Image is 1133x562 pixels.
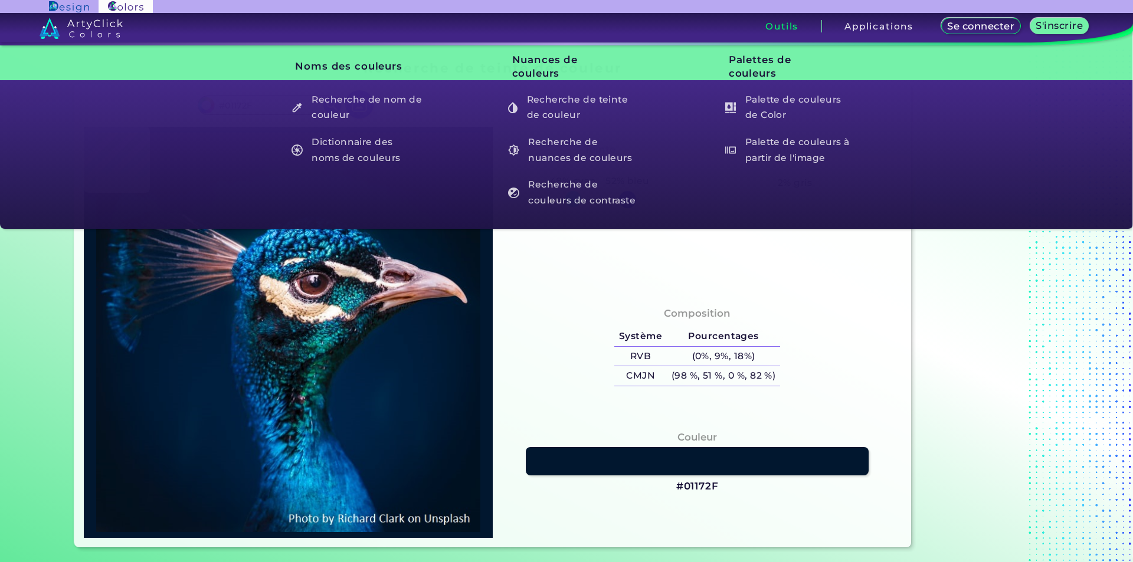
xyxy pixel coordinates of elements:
[508,188,519,199] img: icon_color_contrast_white.svg
[527,94,628,120] font: Recherche de teinte de couleur
[312,136,400,163] font: Dictionnaire des noms de couleurs
[725,102,736,113] img: icon_col_pal_col_white.svg
[765,21,798,32] font: Outils
[508,144,519,156] img: icon_color_shades_white.svg
[90,133,487,532] img: img_pavlin.jpg
[951,21,1011,31] font: Se connecter
[745,136,850,163] font: Palette de couleurs à partir de l'image
[718,91,857,124] a: Palette de couleurs de Color
[1038,20,1080,31] font: S'inscrire
[718,133,857,167] a: Palette de couleurs à partir de l'image
[725,144,736,156] img: icon_palette_from_image_white.svg
[512,54,578,80] font: Nuances de couleurs
[295,60,402,72] font: Noms des couleurs
[312,94,422,120] font: Recherche de nom de couleur
[677,431,717,443] font: Couleur
[292,144,303,156] img: icon_color_names_dictionary_white.svg
[945,19,1017,34] a: Se connecter
[630,350,651,361] font: RVB
[528,136,632,163] font: Recherche de nuances de couleurs
[285,133,424,167] a: Dictionnaire des noms de couleurs
[626,370,655,381] font: CMJN
[692,350,755,361] font: (0%, 9%, 18%)
[502,91,641,124] a: Recherche de teinte de couleur
[745,94,841,120] font: Palette de couleurs de Color
[508,102,518,113] img: icon_color_hue_white.svg
[844,21,913,32] font: Applications
[664,307,731,319] font: Composition
[285,91,424,124] a: Recherche de nom de couleur
[502,176,641,209] a: Recherche de couleurs de contraste
[672,370,776,381] font: (98 %, 51 %, 0 %, 82 %)
[292,102,303,113] img: icon_color_name_finder_white.svg
[49,1,89,12] img: Logo d'ArtyClick Design
[729,54,791,80] font: Palettes de couleurs
[40,18,123,39] img: logo_artyclick_colors_white.svg
[688,330,759,341] font: Pourcentages
[1033,19,1086,34] a: S'inscrire
[619,330,662,341] font: Système
[676,480,719,492] font: #01172F
[528,179,636,205] font: Recherche de couleurs de contraste
[502,133,641,167] a: Recherche de nuances de couleurs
